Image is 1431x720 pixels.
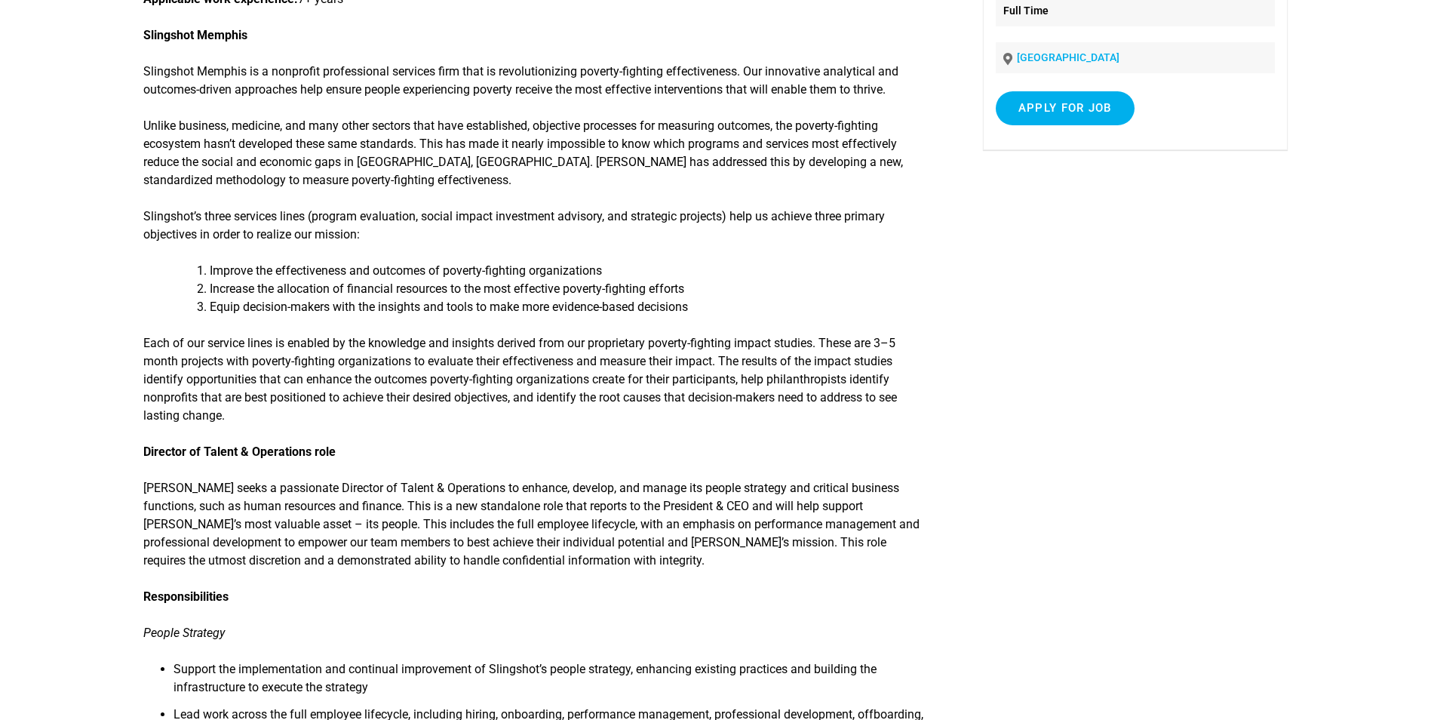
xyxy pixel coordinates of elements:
[143,445,336,459] strong: Director of Talent & Operations role
[996,91,1135,125] input: Apply for job
[174,660,926,706] li: Support the implementation and continual improvement of Slingshot’s people strategy, enhancing ex...
[210,298,926,316] li: Equip decision-makers with the insights and tools to make more evidence-based decisions
[143,63,926,99] p: Slingshot Memphis is a nonprofit professional services firm that is revolutionizing poverty-fight...
[143,334,926,425] p: Each of our service lines is enabled by the knowledge and insights derived from our proprietary p...
[210,262,926,280] li: Improve the effectiveness and outcomes of poverty-fighting organizations
[143,589,229,604] strong: Responsibilities
[1017,51,1119,63] a: [GEOGRAPHIC_DATA]
[143,479,926,570] p: [PERSON_NAME] seeks a passionate Director of Talent & Operations to enhance, develop, and manage ...
[143,626,225,640] em: People Strategy
[210,280,926,298] li: Increase the allocation of financial resources to the most effective poverty-fighting efforts
[143,28,247,42] strong: Slingshot Memphis
[143,208,926,244] p: Slingshot’s three services lines (program evaluation, social impact investment advisory, and stra...
[143,117,926,189] p: Unlike business, medicine, and many other sectors that have established, objective processes for ...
